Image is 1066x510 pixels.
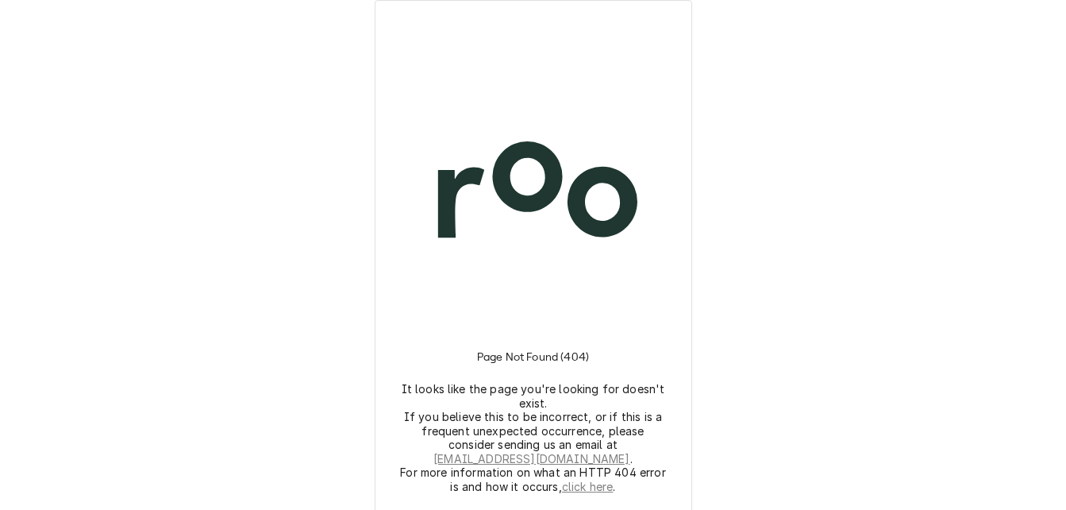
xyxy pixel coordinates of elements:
img: Logo [394,53,672,331]
p: For more information on what an HTTP 404 error is and how it occurs, . [400,466,667,493]
a: click here [562,480,614,494]
div: Instructions [394,331,672,493]
div: Logo and Instructions Container [394,20,672,493]
h3: Page Not Found (404) [477,331,589,382]
a: [EMAIL_ADDRESS][DOMAIN_NAME] [433,452,629,466]
p: It looks like the page you're looking for doesn't exist. [400,382,667,410]
p: If you believe this to be incorrect, or if this is a frequent unexpected occurrence, please consi... [400,410,667,466]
